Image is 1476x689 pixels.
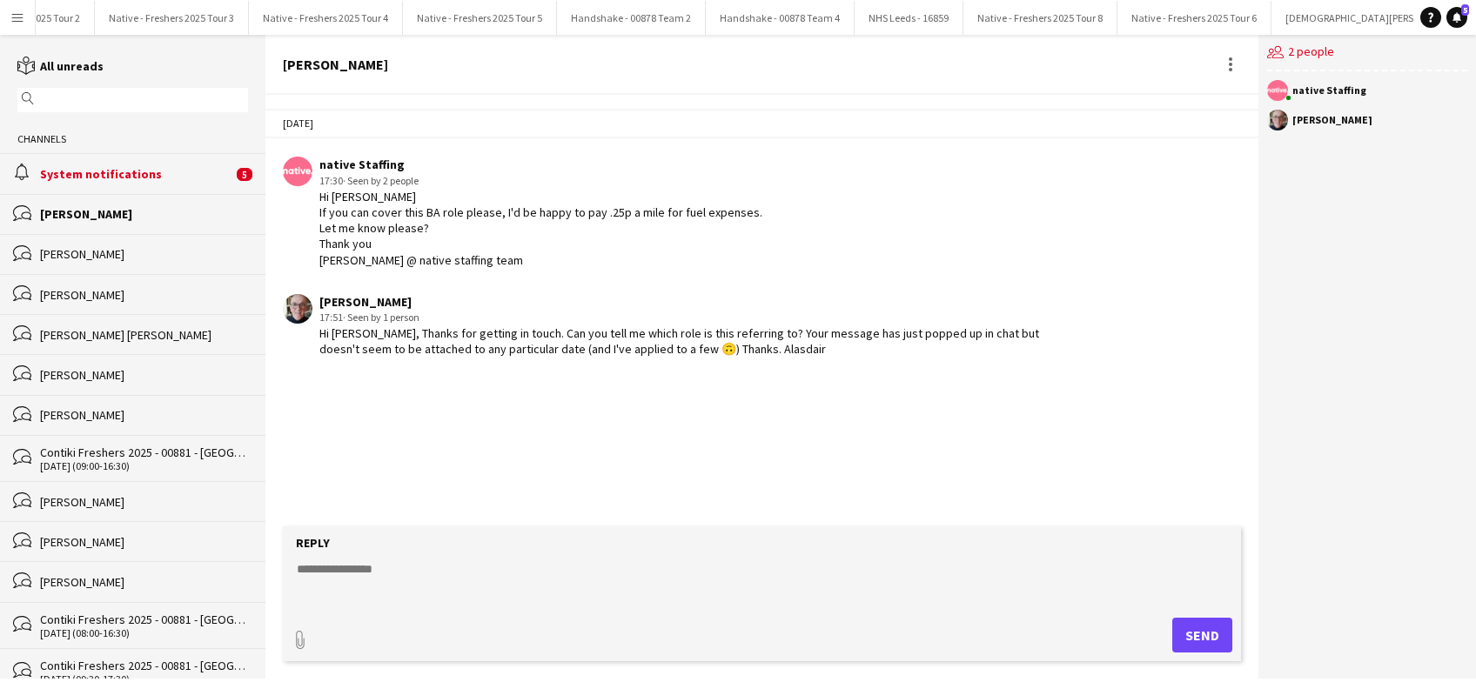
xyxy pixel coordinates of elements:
div: Contiki Freshers 2025 - 00881 - [GEOGRAPHIC_DATA] [40,612,248,627]
div: [PERSON_NAME] [40,246,248,262]
div: [PERSON_NAME] [40,206,248,222]
button: Handshake - 00878 Team 2 [557,1,706,35]
div: [PERSON_NAME] [40,407,248,423]
div: [DATE] [265,109,1258,138]
div: [PERSON_NAME] [40,494,248,510]
button: Native - Freshers 2025 Tour 4 [249,1,403,35]
span: 5 [1461,4,1469,16]
button: Native - Freshers 2025 Tour 5 [403,1,557,35]
div: [DATE] (09:00-16:30) [40,460,248,472]
div: [PERSON_NAME] [40,287,248,303]
div: native Staffing [1292,85,1366,96]
div: [PERSON_NAME] [PERSON_NAME] [40,327,248,343]
a: All unreads [17,58,104,74]
div: native Staffing [319,157,762,172]
div: [PERSON_NAME] [40,367,248,383]
div: [PERSON_NAME] [40,534,248,550]
span: · Seen by 1 person [343,311,419,324]
label: Reply [296,535,330,551]
div: [PERSON_NAME] [319,294,1077,310]
div: [PERSON_NAME] [40,574,248,590]
div: System notifications [40,166,232,182]
button: Send [1172,618,1232,652]
button: NHS Leeds - 16859 [855,1,963,35]
div: Hi [PERSON_NAME], Thanks for getting in touch. Can you tell me which role is this referring to? Y... [319,325,1077,357]
span: 5 [237,168,252,181]
div: 17:30 [319,173,762,189]
span: · Seen by 2 people [343,174,419,187]
button: Handshake - 00878 Team 4 [706,1,855,35]
button: Native - Freshers 2025 Tour 6 [1117,1,1271,35]
div: Contiki Freshers 2025 - 00881 - [GEOGRAPHIC_DATA] [40,445,248,460]
button: Native - Freshers 2025 Tour 3 [95,1,249,35]
div: Hi [PERSON_NAME] If you can cover this BA role please, I'd be happy to pay .25p a mile for fuel e... [319,189,762,268]
div: 2 people [1267,35,1467,71]
div: [PERSON_NAME] [283,57,388,72]
div: [DATE] (09:30-17:30) [40,673,248,686]
div: 17:51 [319,310,1077,325]
div: [PERSON_NAME] [1292,115,1372,125]
div: Contiki Freshers 2025 - 00881 - [GEOGRAPHIC_DATA] [PERSON_NAME][GEOGRAPHIC_DATA] [40,658,248,673]
div: [DATE] (08:00-16:30) [40,627,248,639]
button: Native - Freshers 2025 Tour 8 [963,1,1117,35]
a: 5 [1446,7,1467,28]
